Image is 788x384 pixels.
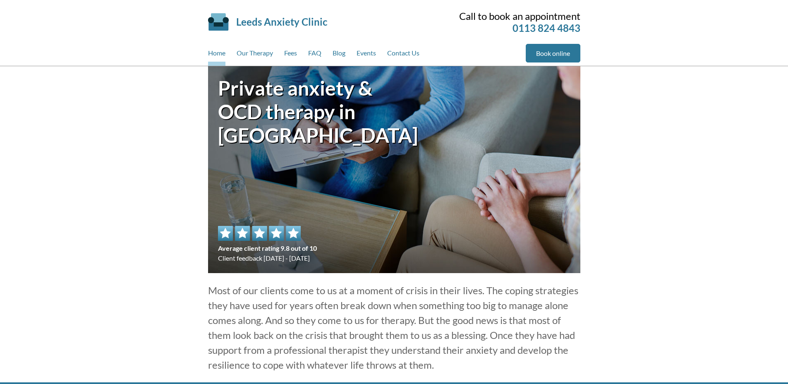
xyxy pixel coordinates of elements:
a: Contact Us [387,44,419,66]
a: Our Therapy [237,44,273,66]
a: Leeds Anxiety Clinic [236,16,327,28]
a: Book online [526,44,580,62]
a: FAQ [308,44,321,66]
h1: Private anxiety & OCD therapy in [GEOGRAPHIC_DATA] [218,76,394,147]
span: Average client rating 9.8 out of 10 [218,243,317,253]
a: Home [208,44,225,66]
a: Blog [333,44,345,66]
a: Events [357,44,376,66]
a: Fees [284,44,297,66]
p: Most of our clients come to us at a moment of crisis in their lives. The coping strategies they h... [208,283,580,372]
img: 5 star rating [218,226,301,241]
div: Client feedback [DATE] - [DATE] [218,226,317,263]
a: 0113 824 4843 [513,22,580,34]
